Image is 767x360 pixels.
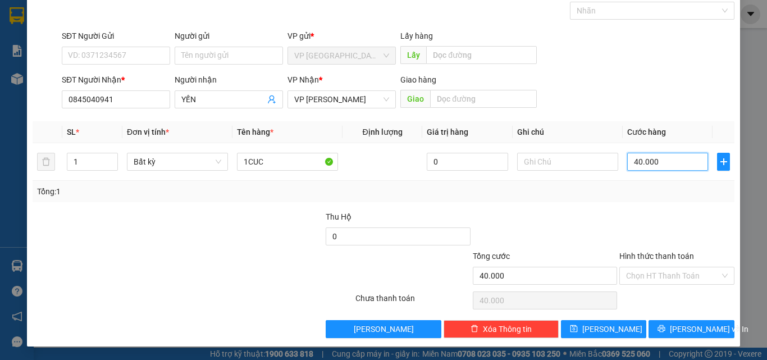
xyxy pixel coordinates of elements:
span: Đơn vị tính [127,127,169,136]
span: Lấy [400,46,426,64]
span: Tổng cước [473,252,510,261]
span: user-add [267,95,276,104]
span: Định lượng [362,127,402,136]
button: delete [37,153,55,171]
div: Tổng: 1 [37,185,297,198]
button: [PERSON_NAME] [326,320,441,338]
span: Giao [400,90,430,108]
input: VD: Bàn, Ghế [237,153,338,171]
label: Hình thức thanh toán [619,252,694,261]
div: SĐT Người Nhận [62,74,170,86]
div: Người gửi [175,30,283,42]
span: Xóa Thông tin [483,323,532,335]
div: SĐT Người Gửi [62,30,170,42]
span: Thu Hộ [326,212,351,221]
div: VP gửi [287,30,396,42]
div: Người nhận [175,74,283,86]
span: Giá trị hàng [427,127,468,136]
span: save [570,325,578,334]
span: Tên hàng [237,127,273,136]
button: deleteXóa Thông tin [444,320,559,338]
span: VP Nhận [287,75,319,84]
th: Ghi chú [513,121,623,143]
button: plus [717,153,730,171]
input: Ghi Chú [517,153,618,171]
span: plus [718,157,729,166]
span: VP Sài Gòn [294,47,389,64]
span: SL [67,127,76,136]
span: Giao hàng [400,75,436,84]
input: 0 [427,153,508,171]
span: VP Phan Thiết [294,91,389,108]
span: Lấy hàng [400,31,433,40]
span: [PERSON_NAME] [354,323,414,335]
span: printer [658,325,665,334]
input: Dọc đường [430,90,537,108]
button: printer[PERSON_NAME] và In [649,320,734,338]
span: Cước hàng [627,127,666,136]
span: delete [471,325,478,334]
span: [PERSON_NAME] và In [670,323,748,335]
span: Bất kỳ [134,153,221,170]
input: Dọc đường [426,46,537,64]
div: Chưa thanh toán [354,292,472,312]
span: [PERSON_NAME] [582,323,642,335]
button: save[PERSON_NAME] [561,320,647,338]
